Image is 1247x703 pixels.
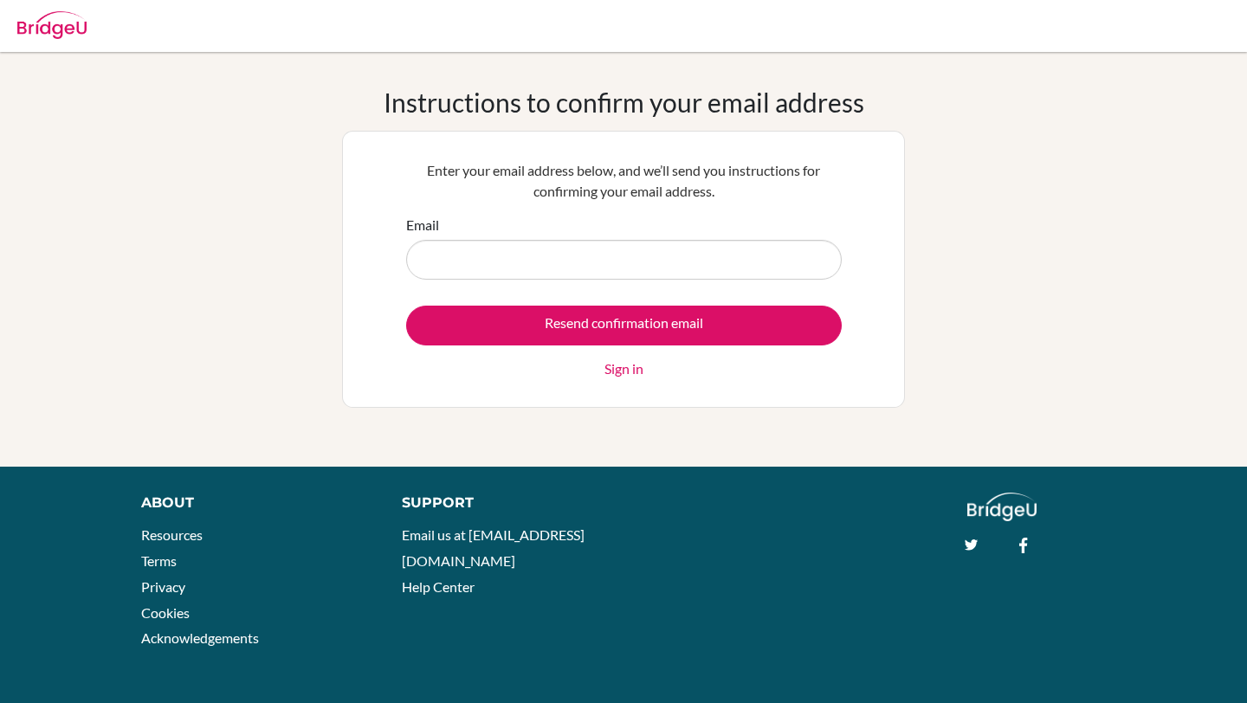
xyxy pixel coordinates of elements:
[406,160,842,202] p: Enter your email address below, and we’ll send you instructions for confirming your email address.
[17,11,87,39] img: Bridge-U
[967,493,1037,521] img: logo_white@2x-f4f0deed5e89b7ecb1c2cc34c3e3d731f90f0f143d5ea2071677605dd97b5244.png
[604,358,643,379] a: Sign in
[141,493,363,513] div: About
[406,215,439,235] label: Email
[402,526,585,569] a: Email us at [EMAIL_ADDRESS][DOMAIN_NAME]
[141,604,190,621] a: Cookies
[402,493,606,513] div: Support
[406,306,842,345] input: Resend confirmation email
[141,629,259,646] a: Acknowledgements
[141,552,177,569] a: Terms
[141,526,203,543] a: Resources
[402,578,475,595] a: Help Center
[141,578,185,595] a: Privacy
[384,87,864,118] h1: Instructions to confirm your email address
